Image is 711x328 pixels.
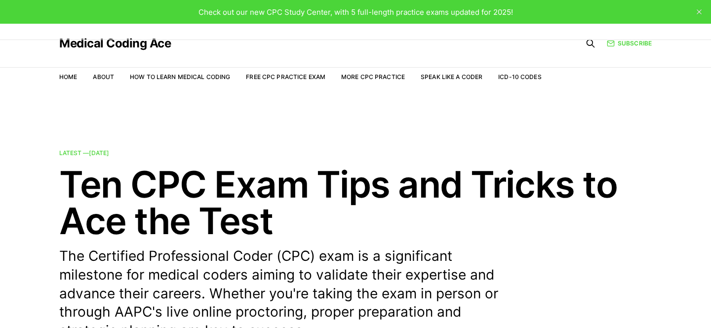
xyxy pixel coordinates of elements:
h2: Ten CPC Exam Tips and Tricks to Ace the Test [59,166,652,239]
a: Home [59,73,77,81]
a: More CPC Practice [341,73,405,81]
span: Latest — [59,149,109,157]
a: ICD-10 Codes [498,73,541,81]
a: Subscribe [607,39,652,48]
iframe: portal-trigger [547,280,711,328]
a: Speak Like a Coder [421,73,482,81]
time: [DATE] [89,149,109,157]
span: Check out our new CPC Study Center, with 5 full-length practice exams updated for 2025! [198,7,513,17]
button: close [691,4,707,20]
a: Medical Coding Ace [59,38,171,49]
a: About [93,73,114,81]
a: How to Learn Medical Coding [130,73,230,81]
a: Free CPC Practice Exam [246,73,325,81]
